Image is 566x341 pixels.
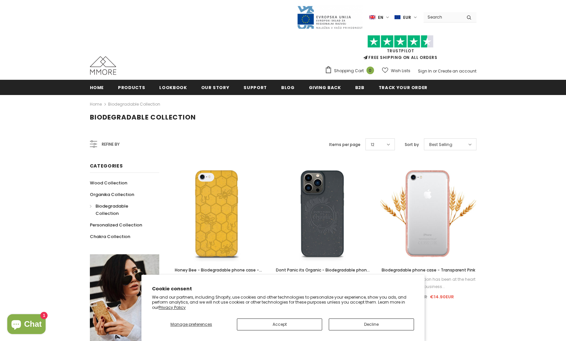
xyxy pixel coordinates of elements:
span: Shopping Cart [334,68,364,74]
span: Wish Lists [391,68,410,74]
a: Privacy Policy [159,305,186,310]
a: Biodegradable Collection [108,101,160,107]
img: Javni Razpis [297,5,363,29]
label: Items per page [329,141,360,148]
div: Environmental protection has been at the heart of our business... [380,276,476,290]
span: Chakra Collection [90,233,130,240]
h2: Cookie consent [152,285,414,292]
span: Track your order [379,84,428,91]
span: Biodegradable phone case - Transparent Pink [382,267,475,273]
span: Personalized Collection [90,222,142,228]
label: Sort by [405,141,419,148]
span: 12 [371,141,374,148]
input: Search Site [424,12,462,22]
span: Wood Collection [90,180,127,186]
span: Our Story [201,84,230,91]
inbox-online-store-chat: Shopify online store chat [5,314,48,336]
span: Manage preferences [170,321,212,327]
a: Our Story [201,80,230,95]
span: Biodegradable Collection [95,203,128,217]
a: Wood Collection [90,177,127,189]
span: or [433,68,437,74]
a: Home [90,100,102,108]
span: Lookbook [159,84,187,91]
span: Biodegradable Collection [90,113,196,122]
a: Biodegradable phone case - Transparent Pink [380,267,476,274]
a: B2B [355,80,364,95]
span: Categories [90,163,123,169]
span: support [244,84,267,91]
a: Personalized Collection [90,219,142,231]
span: Best Selling [429,141,452,148]
a: Biodegradable Collection [90,200,152,219]
span: en [378,14,383,21]
span: Products [118,84,145,91]
span: Organika Collection [90,191,134,198]
a: Track your order [379,80,428,95]
a: Javni Razpis [297,14,363,20]
a: Chakra Collection [90,231,130,242]
a: Wish Lists [382,65,410,76]
a: Dont Panic its Organic - Biodegradable phone case [275,267,370,274]
span: Refine by [102,141,120,148]
span: Dont Panic its Organic - Biodegradable phone case [276,267,370,280]
img: i-lang-1.png [369,15,375,20]
span: €14.90EUR [430,294,454,300]
span: Home [90,84,104,91]
a: Lookbook [159,80,187,95]
span: Blog [281,84,295,91]
a: Shopping Cart 0 [325,66,377,76]
img: Trust Pilot Stars [367,35,434,48]
a: Home [90,80,104,95]
a: support [244,80,267,95]
a: Products [118,80,145,95]
a: Blog [281,80,295,95]
span: Honey Bee - Biodegradable phone case - Yellow, Orange and Black [175,267,262,280]
button: Accept [237,318,322,330]
a: Create an account [438,68,476,74]
span: 0 [366,67,374,74]
button: Decline [329,318,414,330]
p: We and our partners, including Shopify, use cookies and other technologies to personalize your ex... [152,295,414,310]
a: Organika Collection [90,189,134,200]
a: Trustpilot [387,48,414,54]
a: Honey Bee - Biodegradable phone case - Yellow, Orange and Black [169,267,265,274]
button: Manage preferences [152,318,230,330]
span: FREE SHIPPING ON ALL ORDERS [325,38,476,60]
a: Sign In [418,68,432,74]
span: B2B [355,84,364,91]
span: EUR [403,14,411,21]
a: Giving back [309,80,341,95]
img: MMORE Cases [90,56,116,75]
span: Giving back [309,84,341,91]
